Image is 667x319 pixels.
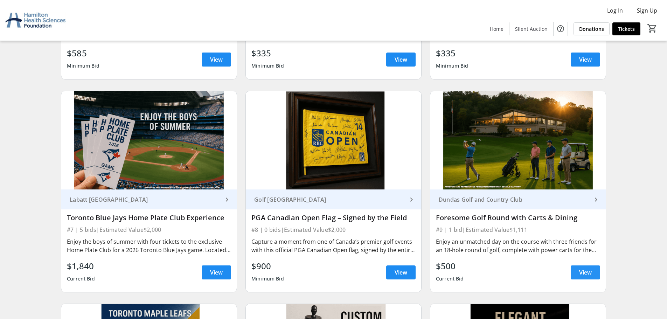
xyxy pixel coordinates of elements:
div: $335 [251,47,284,60]
img: Hamilton Health Sciences Foundation's Logo [4,3,67,38]
div: Toronto Blue Jays Home Plate Club Experience [67,214,231,222]
div: PGA Canadian Open Flag – Signed by the Field [251,214,416,222]
div: Minimum Bid [67,60,99,72]
span: Silent Auction [515,25,548,33]
span: View [395,268,407,277]
div: $900 [251,260,284,272]
button: Log In [602,5,628,16]
a: View [386,53,416,67]
span: Sign Up [637,6,657,15]
span: Donations [579,25,604,33]
a: View [202,265,231,279]
span: Tickets [618,25,635,33]
a: Silent Auction [509,22,553,35]
span: Home [490,25,503,33]
div: Minimum Bid [251,60,284,72]
span: View [579,55,592,64]
div: $500 [436,260,464,272]
div: Minimum Bid [251,272,284,285]
a: Donations [574,22,610,35]
div: $1,840 [67,260,95,272]
div: #7 | 5 bids | Estimated Value $2,000 [67,225,231,235]
div: $335 [436,47,468,60]
img: PGA Canadian Open Flag – Signed by the Field [246,91,421,190]
span: View [395,55,407,64]
div: Golf [GEOGRAPHIC_DATA] [251,196,407,203]
span: View [579,268,592,277]
img: Toronto Blue Jays Home Plate Club Experience [61,91,237,190]
mat-icon: keyboard_arrow_right [592,195,600,204]
div: Labatt [GEOGRAPHIC_DATA] [67,196,223,203]
span: View [210,55,223,64]
a: View [386,265,416,279]
a: Dundas Golf and Country Club [430,189,606,209]
a: Tickets [612,22,640,35]
button: Sign Up [631,5,663,16]
div: Foresome Golf Round with Carts & Dining [436,214,600,222]
img: Foresome Golf Round with Carts & Dining [430,91,606,190]
div: Dundas Golf and Country Club [436,196,592,203]
mat-icon: keyboard_arrow_right [407,195,416,204]
div: Enjoy the boys of summer with four tickets to the exclusive Home Plate Club for a 2026 Toronto Bl... [67,237,231,254]
a: Labatt [GEOGRAPHIC_DATA] [61,189,237,209]
span: View [210,268,223,277]
div: Current Bid [67,272,95,285]
div: #9 | 1 bid | Estimated Value $1,111 [436,225,600,235]
mat-icon: keyboard_arrow_right [223,195,231,204]
span: Log In [607,6,623,15]
div: #8 | 0 bids | Estimated Value $2,000 [251,225,416,235]
div: Capture a moment from one of Canada’s premier golf events with this official PGA Canadian Open fl... [251,237,416,254]
button: Help [554,22,568,36]
a: View [202,53,231,67]
a: Golf [GEOGRAPHIC_DATA] [246,189,421,209]
div: Enjoy an unmatched day on the course with three friends for an 18-hole round of golf, complete wi... [436,237,600,254]
div: $585 [67,47,99,60]
button: Cart [646,22,659,35]
div: Minimum Bid [436,60,468,72]
div: Current Bid [436,272,464,285]
a: Home [484,22,509,35]
a: View [571,53,600,67]
a: View [571,265,600,279]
